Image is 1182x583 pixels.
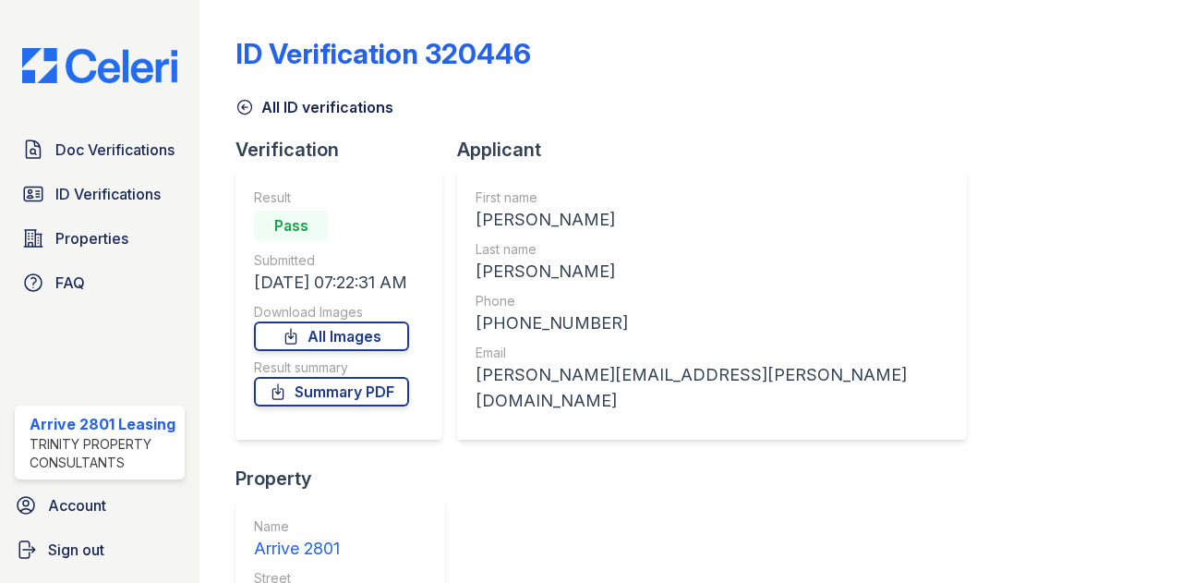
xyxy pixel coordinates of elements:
[476,240,948,259] div: Last name
[7,531,192,568] a: Sign out
[254,211,328,240] div: Pass
[476,259,948,285] div: [PERSON_NAME]
[30,435,177,472] div: Trinity Property Consultants
[15,131,185,168] a: Doc Verifications
[7,48,192,83] img: CE_Logo_Blue-a8612792a0a2168367f1c8372b55b34899dd931a85d93a1a3d3e32e68fde9ad4.png
[254,251,409,270] div: Submitted
[254,517,427,536] div: Name
[48,494,106,516] span: Account
[254,270,409,296] div: [DATE] 07:22:31 AM
[254,188,409,207] div: Result
[476,310,948,336] div: [PHONE_NUMBER]
[48,539,104,561] span: Sign out
[254,358,409,377] div: Result summary
[476,344,948,362] div: Email
[55,272,85,294] span: FAQ
[235,137,457,163] div: Verification
[457,137,982,163] div: Applicant
[254,517,427,562] a: Name Arrive 2801
[476,292,948,310] div: Phone
[30,413,177,435] div: Arrive 2801 Leasing
[254,536,427,562] div: Arrive 2801
[254,322,409,351] a: All Images
[476,207,948,233] div: [PERSON_NAME]
[235,466,460,492] div: Property
[476,362,948,414] div: [PERSON_NAME][EMAIL_ADDRESS][PERSON_NAME][DOMAIN_NAME]
[55,183,161,205] span: ID Verifications
[235,96,393,118] a: All ID verifications
[15,220,185,257] a: Properties
[55,227,128,249] span: Properties
[235,37,531,70] div: ID Verification 320446
[254,303,409,322] div: Download Images
[15,176,185,213] a: ID Verifications
[7,487,192,524] a: Account
[476,188,948,207] div: First name
[254,377,409,407] a: Summary PDF
[15,264,185,301] a: FAQ
[55,139,175,161] span: Doc Verifications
